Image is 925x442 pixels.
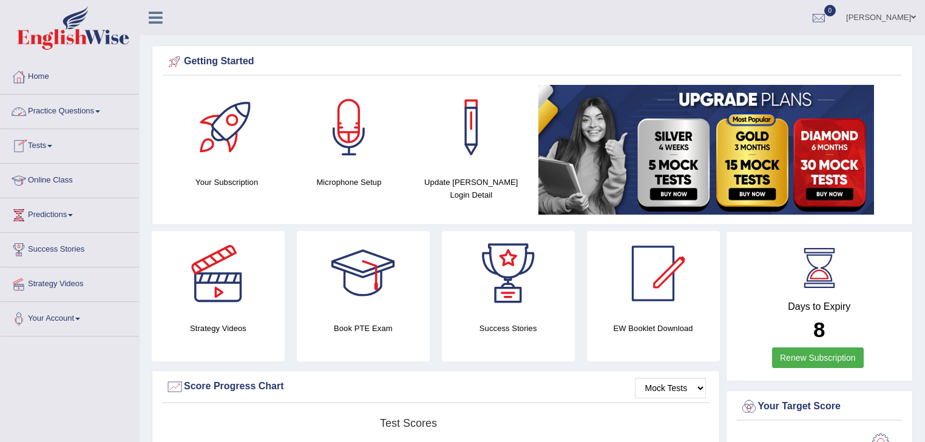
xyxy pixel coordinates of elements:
h4: Update [PERSON_NAME] Login Detail [416,176,526,201]
a: Your Account [1,302,139,332]
h4: Strategy Videos [152,322,285,335]
h4: Days to Expiry [740,301,900,312]
a: Online Class [1,164,139,194]
a: Renew Subscription [772,347,864,368]
h4: Your Subscription [172,176,282,189]
a: Strategy Videos [1,267,139,298]
tspan: Test scores [380,417,437,429]
h4: EW Booklet Download [587,322,720,335]
a: Tests [1,129,139,159]
div: Score Progress Chart [166,378,706,396]
div: Getting Started [166,53,899,71]
a: Practice Questions [1,95,139,125]
h4: Microphone Setup [294,176,404,189]
div: Your Target Score [740,398,900,416]
a: Home [1,60,139,90]
span: 0 [824,5,836,16]
h4: Book PTE Exam [297,322,430,335]
h4: Success Stories [442,322,575,335]
b: 8 [813,318,825,341]
a: Predictions [1,198,139,229]
img: small5.jpg [538,85,874,215]
a: Success Stories [1,233,139,263]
